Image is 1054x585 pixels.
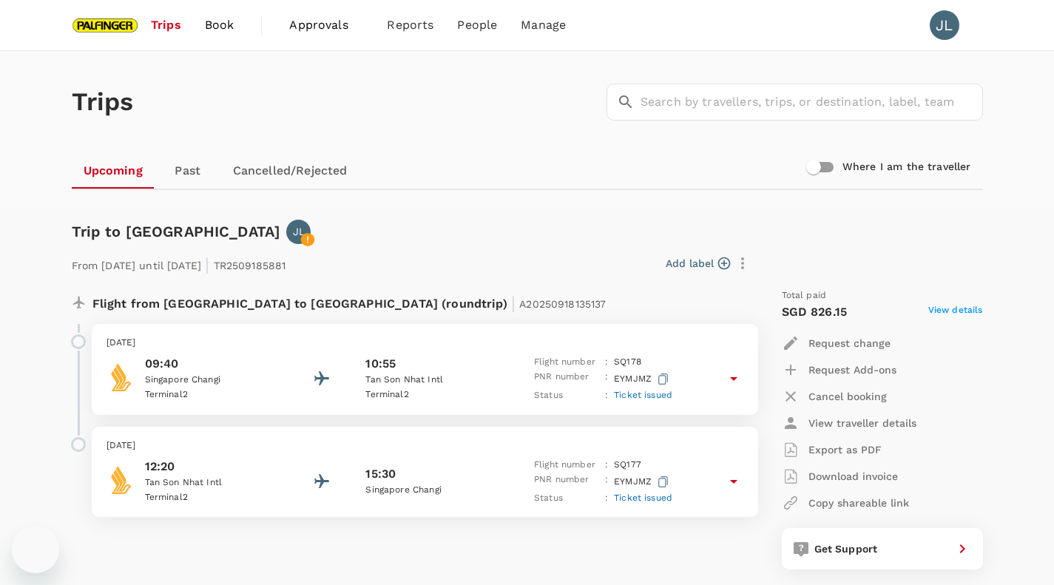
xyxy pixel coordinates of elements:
p: PNR number [534,370,599,388]
span: Reports [387,16,433,34]
p: : [605,458,608,473]
span: Manage [521,16,566,34]
button: Request change [782,330,891,356]
img: Palfinger Asia Pacific Pte Ltd [72,9,140,41]
p: Request change [808,336,891,351]
button: Cancel booking [782,383,887,410]
span: Ticket issued [614,390,672,400]
button: Export as PDF [782,436,882,463]
p: PNR number [534,473,599,491]
p: Singapore Changi [145,373,278,388]
button: Request Add-ons [782,356,896,383]
span: | [205,254,209,275]
p: Request Add-ons [808,362,896,377]
span: Approvals [289,16,363,34]
p: View traveller details [808,416,916,430]
p: Tan Son Nhat Intl [145,476,278,490]
p: Terminal 2 [365,388,499,402]
span: Ticket issued [614,493,672,503]
span: Trips [151,16,181,34]
iframe: Button to launch messaging window [12,526,59,573]
p: Flight number [534,355,599,370]
p: SGD 826.15 [782,303,848,321]
a: Past [155,153,221,189]
p: Flight number [534,458,599,473]
p: [DATE] [107,439,743,453]
p: EYMJMZ [614,370,672,388]
h1: Trips [72,51,134,153]
p: Export as PDF [808,442,882,457]
p: From [DATE] until [DATE] TR2509185881 [72,250,286,277]
p: : [605,473,608,491]
span: A20250918135137 [519,298,606,310]
p: Tan Son Nhat Intl [365,373,499,388]
h6: Where I am the traveller [842,159,971,175]
p: Cancel booking [808,389,887,404]
p: 09:40 [145,355,278,373]
a: Cancelled/Rejected [221,153,359,189]
img: Singapore Airlines [107,362,136,392]
span: View details [928,303,983,321]
p: Terminal 2 [145,388,278,402]
p: 15:30 [365,465,396,483]
p: SQ 178 [614,355,641,370]
span: Total paid [782,288,827,303]
button: View traveller details [782,410,916,436]
p: Status [534,491,599,506]
p: : [605,388,608,403]
p: : [605,491,608,506]
p: Download invoice [808,469,898,484]
p: Status [534,388,599,403]
p: Copy shareable link [808,496,909,510]
img: Singapore Airlines [107,465,136,495]
p: : [605,370,608,388]
span: People [457,16,497,34]
span: Get Support [814,543,878,555]
p: Flight from [GEOGRAPHIC_DATA] to [GEOGRAPHIC_DATA] (roundtrip) [92,288,607,315]
p: SQ 177 [614,458,641,473]
p: Terminal 2 [145,490,278,505]
p: [DATE] [107,336,743,351]
p: EYMJMZ [614,473,672,491]
a: Upcoming [72,153,155,189]
p: : [605,355,608,370]
button: Copy shareable link [782,490,909,516]
h6: Trip to [GEOGRAPHIC_DATA] [72,220,281,243]
button: Add label [666,256,730,271]
p: 10:55 [365,355,396,373]
input: Search by travellers, trips, or destination, label, team [641,84,983,121]
button: Download invoice [782,463,898,490]
div: JL [930,10,959,40]
span: Book [205,16,234,34]
p: 12:20 [145,458,278,476]
p: JL [293,224,305,239]
p: Singapore Changi [365,483,499,498]
span: | [511,293,516,314]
